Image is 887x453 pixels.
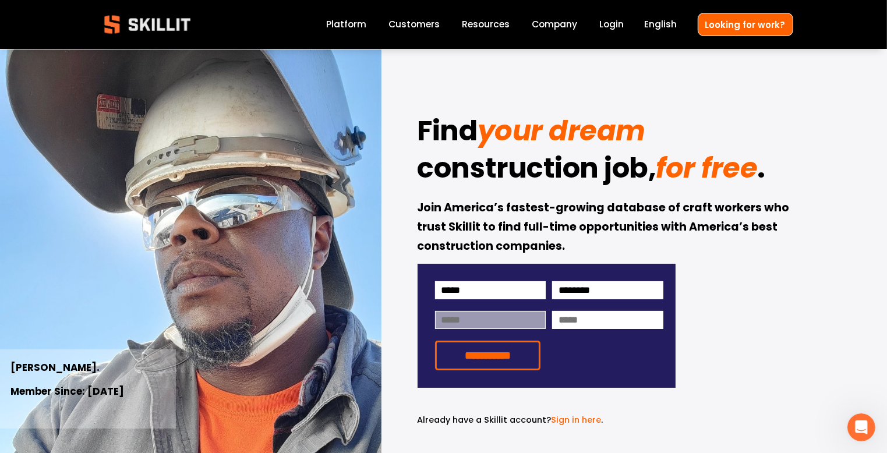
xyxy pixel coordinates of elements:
[644,17,677,33] div: language picker
[599,17,624,33] a: Login
[478,111,645,150] em: your dream
[326,17,366,33] a: Platform
[758,147,766,194] strong: .
[644,17,677,31] span: English
[418,413,676,427] p: .
[10,384,124,401] strong: Member Since: [DATE]
[388,17,440,33] a: Customers
[418,199,792,256] strong: Join America’s fastest-growing database of craft workers who trust Skillit to find full-time oppo...
[10,360,100,377] strong: [PERSON_NAME].
[656,148,757,187] em: for free
[462,17,510,31] span: Resources
[698,13,793,36] a: Looking for work?
[94,7,200,42] img: Skillit
[462,17,510,33] a: folder dropdown
[552,414,602,426] a: Sign in here
[418,109,478,157] strong: Find
[847,413,875,441] iframe: Intercom live chat
[418,414,552,426] span: Already have a Skillit account?
[532,17,577,33] a: Company
[418,147,656,194] strong: construction job,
